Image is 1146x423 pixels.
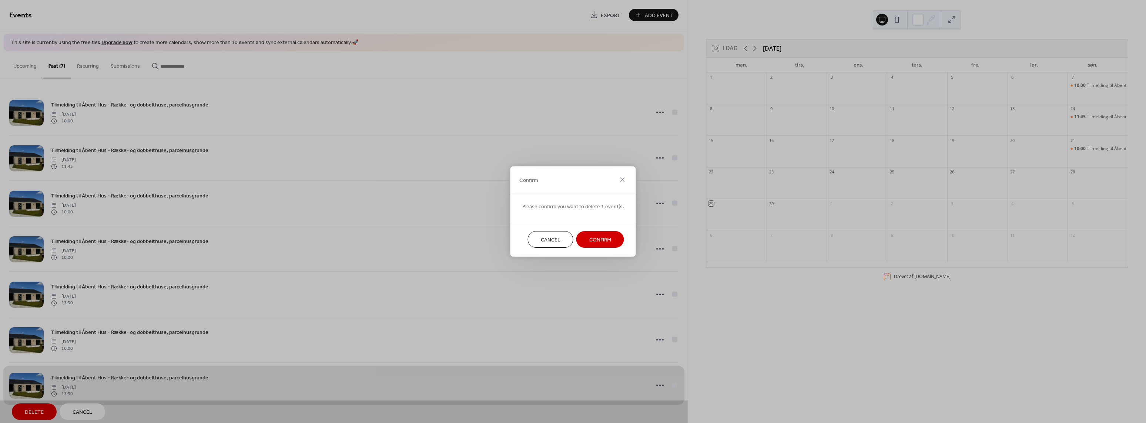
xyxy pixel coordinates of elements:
button: Cancel [528,231,573,248]
span: Cancel [541,236,560,244]
button: Confirm [576,231,624,248]
span: Confirm [519,176,538,184]
span: Please confirm you want to delete 1 event(s. [522,203,624,211]
span: Confirm [589,236,611,244]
